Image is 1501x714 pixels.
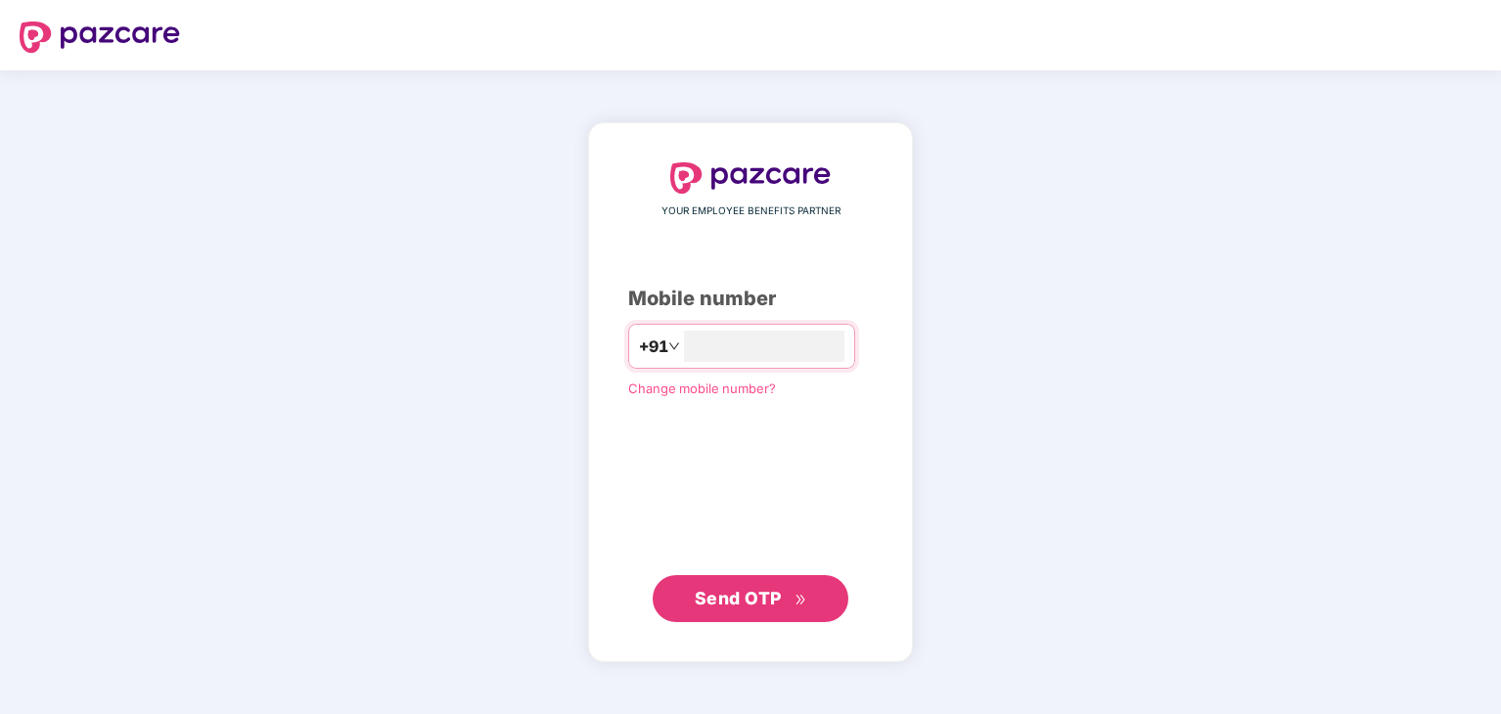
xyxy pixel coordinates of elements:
[639,335,668,359] span: +91
[628,380,776,396] a: Change mobile number?
[668,340,680,352] span: down
[628,284,873,314] div: Mobile number
[670,162,831,194] img: logo
[653,575,848,622] button: Send OTPdouble-right
[20,22,180,53] img: logo
[795,594,807,606] span: double-right
[661,203,841,219] span: YOUR EMPLOYEE BENEFITS PARTNER
[695,588,782,608] span: Send OTP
